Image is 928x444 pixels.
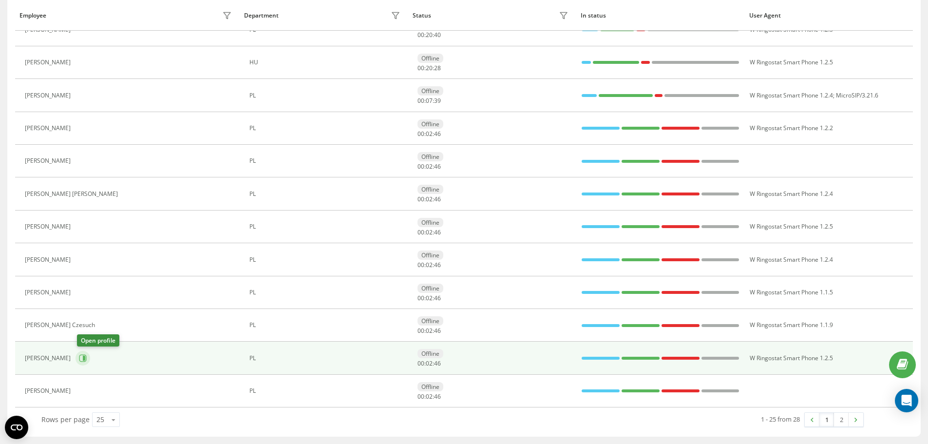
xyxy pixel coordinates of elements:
div: PL [249,322,403,328]
div: Offline [417,54,443,63]
div: Open profile [77,334,119,347]
span: 00 [417,327,424,335]
div: : : [417,360,441,367]
div: : : [417,32,441,39]
div: [PERSON_NAME] [25,223,73,230]
span: 00 [417,130,424,138]
div: Offline [417,382,443,391]
span: 40 [434,31,441,39]
span: 07 [426,97,433,105]
span: 02 [426,392,433,401]
div: : : [417,262,441,269]
span: W Ringostat Smart Phone 1.1.5 [750,288,833,296]
span: 02 [426,294,433,302]
span: 00 [417,294,424,302]
span: 02 [426,327,433,335]
div: 1 - 25 from 28 [761,414,800,424]
div: Employee [19,12,46,19]
span: W Ringostat Smart Phone 1.2.4 [750,255,833,264]
span: 20 [426,31,433,39]
div: Offline [417,86,443,96]
div: Offline [417,251,443,260]
span: 00 [417,261,424,269]
span: W Ringostat Smart Phone 1.2.4 [750,91,833,99]
span: 02 [426,228,433,236]
div: Offline [417,349,443,358]
span: W Ringostat Smart Phone 1.2.5 [750,354,833,362]
span: 28 [434,64,441,72]
span: 46 [434,228,441,236]
div: : : [417,163,441,170]
span: 00 [417,97,424,105]
div: : : [417,97,441,104]
div: : : [417,295,441,302]
div: 25 [96,415,104,425]
div: [PERSON_NAME] [25,157,73,164]
div: Open Intercom Messenger [895,389,918,412]
span: 46 [434,162,441,171]
div: : : [417,393,441,400]
span: 46 [434,359,441,367]
span: 46 [434,130,441,138]
div: PL [249,256,403,263]
span: 02 [426,261,433,269]
div: PL [249,191,403,197]
div: PL [249,355,403,362]
a: 1 [819,413,834,426]
span: 46 [434,327,441,335]
div: [PERSON_NAME] [PERSON_NAME] [25,191,120,197]
div: HU [249,59,403,66]
div: : : [417,229,441,236]
a: 2 [834,413,849,426]
span: W Ringostat Smart Phone 1.2.5 [750,58,833,66]
div: PL [249,387,403,394]
span: 46 [434,294,441,302]
div: In status [581,12,740,19]
span: 00 [417,195,424,203]
div: PL [249,289,403,296]
span: MicroSIP/3.21.6 [836,91,878,99]
div: : : [417,131,441,137]
div: Department [244,12,279,19]
span: W Ringostat Smart Phone 1.2.4 [750,190,833,198]
div: [PERSON_NAME] [25,59,73,66]
button: Open CMP widget [5,416,28,439]
span: 00 [417,64,424,72]
div: Offline [417,316,443,326]
div: Offline [417,284,443,293]
span: W Ringostat Smart Phone 1.2.2 [750,124,833,132]
span: 00 [417,359,424,367]
div: PL [249,92,403,99]
div: : : [417,328,441,334]
span: 02 [426,359,433,367]
div: [PERSON_NAME] [25,256,73,263]
div: [PERSON_NAME] [25,26,73,33]
span: 00 [417,31,424,39]
div: [PERSON_NAME] [25,387,73,394]
div: [PERSON_NAME] [25,125,73,132]
span: 02 [426,130,433,138]
span: 20 [426,64,433,72]
span: W Ringostat Smart Phone 1.2.5 [750,222,833,231]
div: PL [249,26,403,33]
span: 02 [426,195,433,203]
div: User Agent [749,12,909,19]
div: PL [249,125,403,132]
div: Offline [417,119,443,129]
span: 46 [434,261,441,269]
span: 39 [434,97,441,105]
span: Rows per page [41,415,90,424]
span: W Ringostat Smart Phone 1.1.9 [750,321,833,329]
span: 02 [426,162,433,171]
div: Offline [417,152,443,161]
span: 00 [417,392,424,401]
div: PL [249,223,403,230]
span: 00 [417,162,424,171]
div: [PERSON_NAME] [25,92,73,99]
span: 46 [434,195,441,203]
div: PL [249,157,403,164]
div: [PERSON_NAME] Czesuch [25,322,97,328]
div: : : [417,196,441,203]
span: 46 [434,392,441,401]
div: Offline [417,218,443,227]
